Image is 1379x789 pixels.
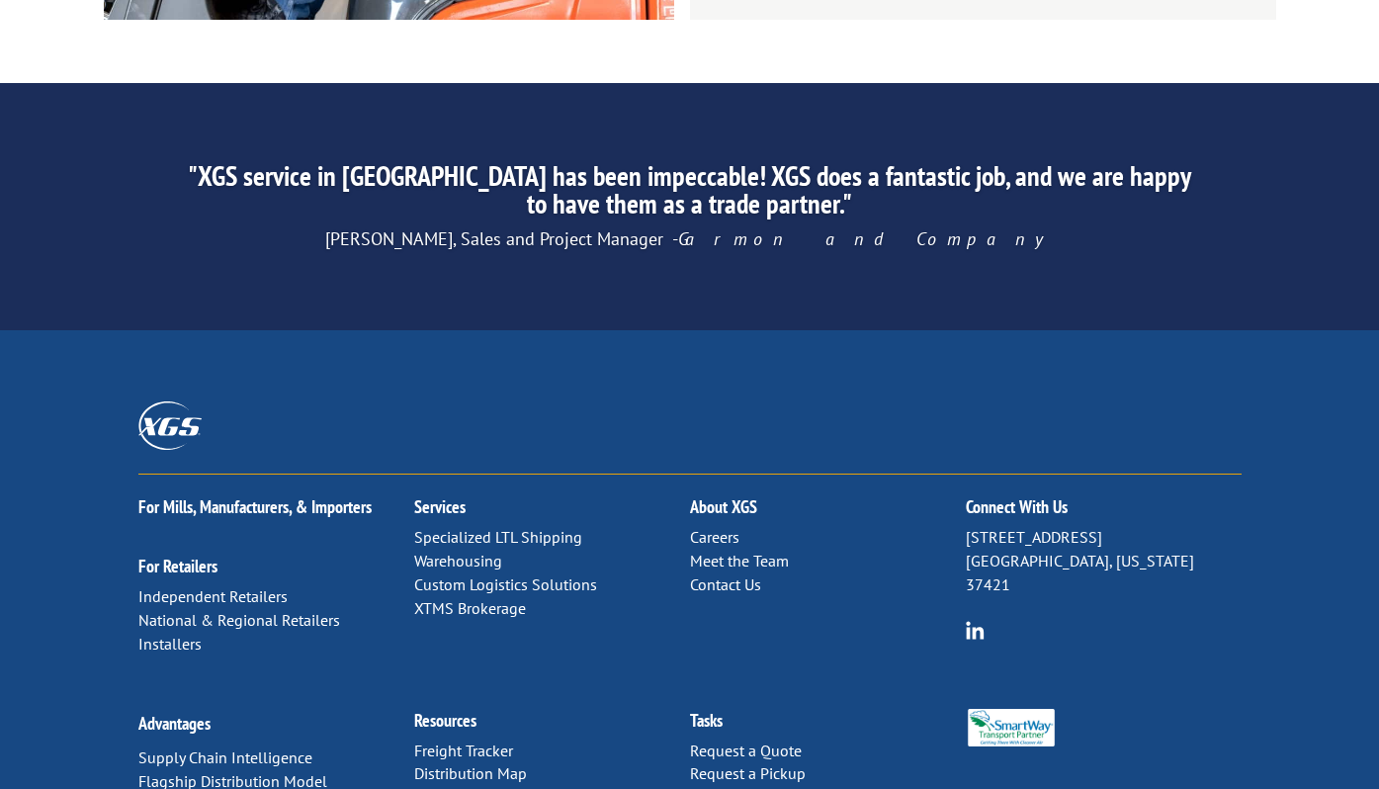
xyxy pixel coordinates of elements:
img: XGS_Logos_ALL_2024_All_White [138,401,202,450]
a: Freight Tracker [414,741,513,760]
a: Supply Chain Intelligence [138,747,312,767]
a: For Retailers [138,555,217,577]
a: XTMS Brokerage [414,598,526,618]
a: Installers [138,634,202,654]
a: Warehousing [414,551,502,570]
p: [STREET_ADDRESS] [GEOGRAPHIC_DATA], [US_STATE] 37421 [966,526,1242,596]
span: [PERSON_NAME], Sales and Project Manager - [325,227,1054,250]
a: Contact Us [690,574,761,594]
a: Meet the Team [690,551,789,570]
a: Specialized LTL Shipping [414,527,582,547]
a: Advantages [138,712,211,735]
a: National & Regional Retailers [138,610,340,630]
a: Independent Retailers [138,586,288,606]
a: Custom Logistics Solutions [414,574,597,594]
img: group-6 [966,621,985,640]
h2: "XGS service in [GEOGRAPHIC_DATA] has been impeccable! XGS does a fantastic job, and we are happy... [180,162,1199,227]
em: Garmon and Company [678,227,1054,250]
h2: Tasks [690,712,966,740]
a: Request a Pickup [690,763,806,783]
img: Smartway_Logo [966,709,1058,746]
a: Services [414,495,466,518]
h2: Connect With Us [966,498,1242,526]
a: Resources [414,709,476,732]
a: For Mills, Manufacturers, & Importers [138,495,372,518]
a: Distribution Map [414,763,527,783]
a: Careers [690,527,739,547]
a: Request a Quote [690,741,802,760]
a: About XGS [690,495,757,518]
